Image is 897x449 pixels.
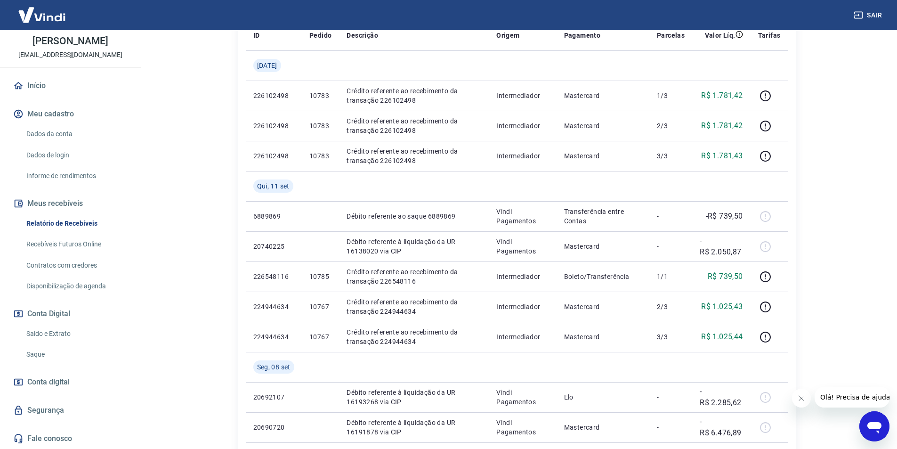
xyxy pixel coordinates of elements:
[852,7,886,24] button: Sair
[496,302,549,311] p: Intermediador
[11,75,129,96] a: Início
[701,90,743,101] p: R$ 1.781,42
[309,332,331,342] p: 10767
[27,376,70,389] span: Conta digital
[347,297,481,316] p: Crédito referente ao recebimento da transação 224944634
[701,150,743,162] p: R$ 1.781,43
[309,272,331,281] p: 10785
[253,121,294,131] p: 226102498
[347,31,378,40] p: Descrição
[701,331,743,343] p: R$ 1.025,44
[705,31,735,40] p: Valor Líq.
[347,388,481,407] p: Débito referente à liquidação da UR 16193268 via CIP
[496,388,549,407] p: Vindi Pagamentos
[253,91,294,100] p: 226102498
[253,31,260,40] p: ID
[657,91,685,100] p: 1/3
[657,31,685,40] p: Parcelas
[11,104,129,124] button: Meu cadastro
[700,235,743,258] p: -R$ 2.050,87
[257,61,277,70] span: [DATE]
[657,332,685,342] p: 3/3
[347,327,481,346] p: Crédito referente ao recebimento da transação 224944634
[564,151,642,161] p: Mastercard
[564,332,642,342] p: Mastercard
[496,332,549,342] p: Intermediador
[564,31,601,40] p: Pagamento
[253,423,294,432] p: 20690720
[347,86,481,105] p: Crédito referente ao recebimento da transação 226102498
[657,392,685,402] p: -
[257,362,291,372] span: Seg, 08 set
[257,181,290,191] span: Qui, 11 set
[657,302,685,311] p: 2/3
[657,242,685,251] p: -
[758,31,781,40] p: Tarifas
[792,389,811,408] iframe: Fechar mensagem
[23,235,129,254] a: Recebíveis Futuros Online
[496,237,549,256] p: Vindi Pagamentos
[11,193,129,214] button: Meus recebíveis
[564,121,642,131] p: Mastercard
[496,91,549,100] p: Intermediador
[11,303,129,324] button: Conta Digital
[700,386,743,408] p: -R$ 2.285,62
[564,423,642,432] p: Mastercard
[564,207,642,226] p: Transferência entre Contas
[6,7,79,14] span: Olá! Precisa de ajuda?
[700,416,743,439] p: -R$ 6.476,89
[815,387,889,408] iframe: Mensagem da empresa
[564,272,642,281] p: Boleto/Transferência
[347,237,481,256] p: Débito referente à liquidação da UR 16138020 via CIP
[347,418,481,437] p: Débito referente à liquidação da UR 16191878 via CIP
[32,36,108,46] p: [PERSON_NAME]
[23,166,129,186] a: Informe de rendimentos
[708,271,743,282] p: R$ 739,50
[23,324,129,343] a: Saldo e Extrato
[253,212,294,221] p: 6889869
[309,91,331,100] p: 10783
[496,121,549,131] p: Intermediador
[18,50,122,60] p: [EMAIL_ADDRESS][DOMAIN_NAME]
[23,124,129,144] a: Dados da conta
[253,272,294,281] p: 226548116
[253,302,294,311] p: 224944634
[347,212,481,221] p: Débito referente ao saque 6889869
[564,91,642,100] p: Mastercard
[859,411,889,441] iframe: Botão para abrir a janela de mensagens
[706,211,743,222] p: -R$ 739,50
[496,418,549,437] p: Vindi Pagamentos
[564,392,642,402] p: Elo
[23,146,129,165] a: Dados de login
[23,345,129,364] a: Saque
[496,151,549,161] p: Intermediador
[657,151,685,161] p: 3/3
[253,151,294,161] p: 226102498
[253,332,294,342] p: 224944634
[347,116,481,135] p: Crédito referente ao recebimento da transação 226102498
[496,272,549,281] p: Intermediador
[564,302,642,311] p: Mastercard
[23,214,129,233] a: Relatório de Recebíveis
[309,151,331,161] p: 10783
[657,272,685,281] p: 1/1
[657,423,685,432] p: -
[564,242,642,251] p: Mastercard
[347,147,481,165] p: Crédito referente ao recebimento da transação 226102498
[253,392,294,402] p: 20692107
[23,277,129,296] a: Disponibilização de agenda
[657,121,685,131] p: 2/3
[496,31,519,40] p: Origem
[309,31,331,40] p: Pedido
[11,372,129,392] a: Conta digital
[701,301,743,312] p: R$ 1.025,43
[23,256,129,275] a: Contratos com credores
[657,212,685,221] p: -
[347,267,481,286] p: Crédito referente ao recebimento da transação 226548116
[253,242,294,251] p: 20740225
[11,0,73,29] img: Vindi
[309,302,331,311] p: 10767
[309,121,331,131] p: 10783
[11,428,129,449] a: Fale conosco
[496,207,549,226] p: Vindi Pagamentos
